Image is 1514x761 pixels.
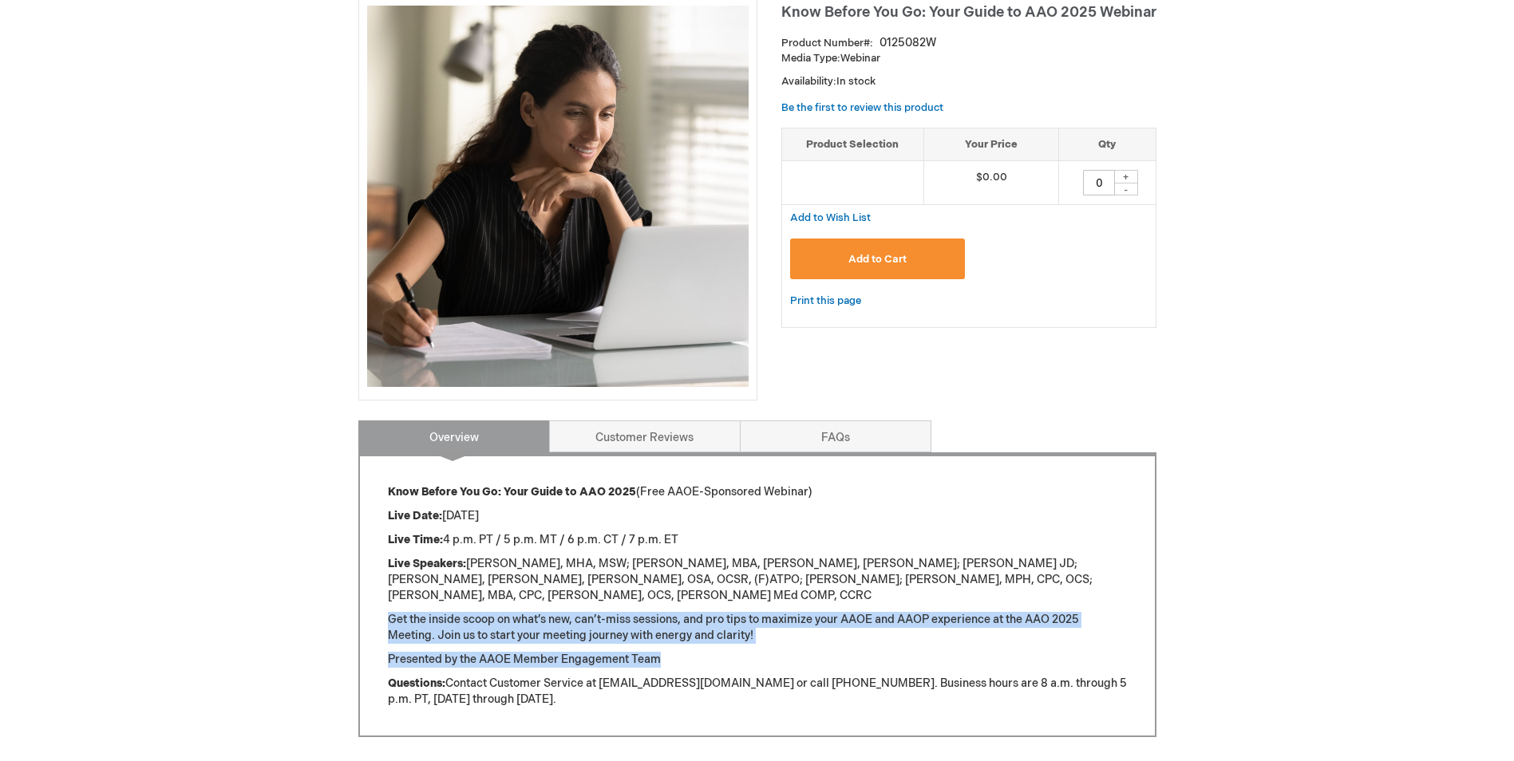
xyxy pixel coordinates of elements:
div: + [1114,170,1138,183]
a: Customer Reviews [549,420,741,452]
p: 4 p.m. PT / 5 p.m. MT / 6 p.m. CT / 7 p.m. ET [388,532,1127,548]
p: Presented by the AAOE Member Engagement Team [388,652,1127,668]
span: In stock [836,75,876,88]
strong: Know Before You Go: Your Guide to AAO 2025 [388,485,636,499]
strong: Questions: [388,676,445,690]
th: Product Selection [782,128,924,161]
button: Add to Cart [790,239,966,279]
strong: Live Date: [388,509,442,522]
span: Add to Cart [848,253,907,266]
p: [PERSON_NAME], MHA, MSW; [PERSON_NAME], MBA, [PERSON_NAME], [PERSON_NAME]; [PERSON_NAME] JD; [PER... [388,556,1127,604]
a: Be the first to review this product [781,101,943,114]
p: Webinar [781,51,1156,66]
a: Add to Wish List [790,211,871,224]
p: Get the inside scoop on what’s new, can’t-miss sessions, and pro tips to maximize your AAOE and A... [388,612,1127,644]
span: Know Before You Go: Your Guide to AAO 2025 Webinar [781,4,1156,21]
div: - [1114,183,1138,195]
p: Contact Customer Service at [EMAIL_ADDRESS][DOMAIN_NAME] or call [PHONE_NUMBER]. Business hours a... [388,676,1127,708]
a: Print this page [790,291,861,311]
p: (Free AAOE-Sponsored Webinar) [388,484,1127,500]
th: Qty [1059,128,1156,161]
strong: Live Time: [388,533,443,546]
td: $0.00 [923,161,1059,205]
a: FAQs [740,420,931,452]
input: Qty [1083,170,1115,195]
strong: Media Type: [781,52,840,65]
strong: Live Speakers: [388,557,466,570]
div: 0125082W [880,35,936,51]
p: [DATE] [388,508,1127,524]
p: Availability: [781,74,1156,89]
a: Overview [358,420,550,452]
th: Your Price [923,128,1059,161]
img: Know Before You Go: Your Guide to AAO 2025 Webinar [367,6,749,387]
strong: Product Number [781,37,873,49]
